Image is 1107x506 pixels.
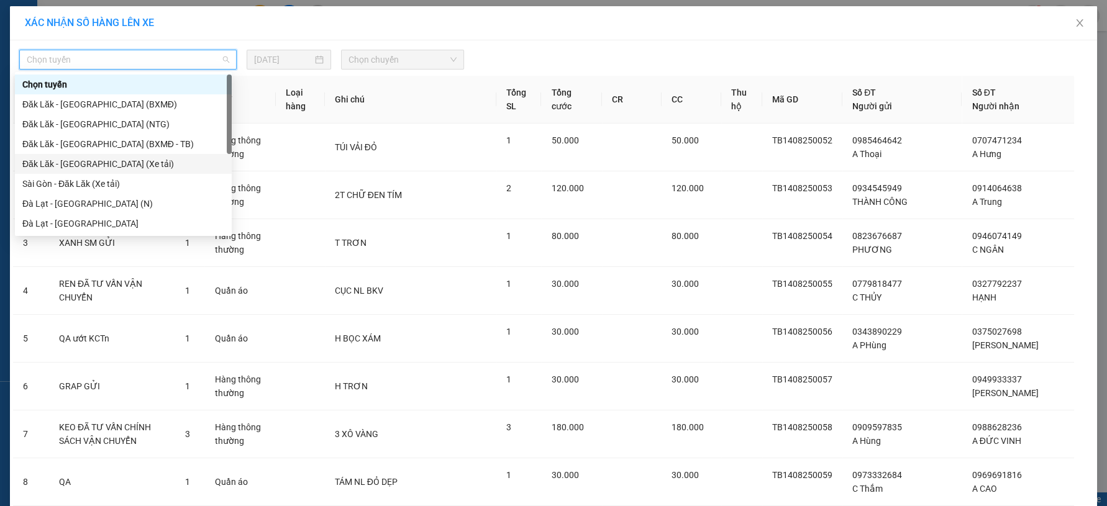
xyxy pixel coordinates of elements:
span: 80.000 [551,231,578,241]
div: Đăk Lăk - Sài Gòn (NTG) [15,114,232,134]
td: Quần áo [204,315,276,363]
span: 180.000 [551,422,583,432]
span: Người gửi [852,101,892,111]
div: Đà Lạt - Sài Gòn [15,214,232,233]
td: Quần áo [204,458,276,506]
span: 0934545949 [852,183,902,193]
span: Chọn chuyến [348,50,456,69]
span: XÁC NHẬN SỐ HÀNG LÊN XE [25,17,154,29]
th: Thu hộ [721,76,762,124]
span: 0973332684 [852,470,902,480]
span: 30.000 [672,279,699,289]
td: 4 [13,267,49,315]
td: QA [49,458,175,506]
td: Hàng thông thường [204,363,276,410]
span: TB1408250059 [772,470,832,480]
span: H BỌC XÁM [335,333,381,343]
span: 0823676687 [852,231,902,241]
th: Loại hàng [276,76,324,124]
th: Ghi chú [325,76,496,124]
span: C THỦY [852,292,881,302]
span: CỤC NL BKV [335,286,383,296]
td: REN ĐÃ TƯ VẤN VẬN CHUYỂN [49,267,175,315]
td: XANH SM GỬI [49,219,175,267]
span: 0949933337 [972,374,1021,384]
div: Chọn tuyến [15,75,232,94]
span: 30.000 [672,374,699,384]
span: 80.000 [672,231,699,241]
span: HẠNH [972,292,996,302]
td: 7 [13,410,49,458]
span: TB1408250058 [772,422,832,432]
td: Hàng thông thường [204,171,276,219]
div: Sài Gòn - Đăk Lăk (Xe tải) [15,174,232,194]
td: QA ướt KCTn [49,315,175,363]
span: TB1408250056 [772,327,832,337]
div: Đăk Lăk - [GEOGRAPHIC_DATA] (NTG) [22,117,224,131]
div: Sài Gòn - Đăk Lăk (Xe tải) [22,177,224,191]
span: 3 XÔ VÀNG [335,429,378,439]
th: ĐVT [204,76,276,124]
span: 180.000 [672,422,704,432]
span: 120.000 [551,183,583,193]
span: T TRƠN [335,238,367,248]
div: Đăk Lăk - Sài Gòn (BXMĐ - TB) [15,134,232,154]
td: 5 [13,315,49,363]
div: Đăk Lăk - Sài Gòn (Xe tải) [15,154,232,174]
td: 3 [13,219,49,267]
span: 30.000 [672,327,699,337]
td: Quần áo [204,267,276,315]
div: Chọn tuyến [22,78,224,91]
span: 30.000 [672,470,699,480]
span: 1 [184,286,189,296]
span: [PERSON_NAME] [972,388,1038,398]
span: close [1075,18,1085,28]
span: 50.000 [551,135,578,145]
td: KEO ĐÃ TƯ VẤN CHÍNH SÁCH VẬN CHUYỂN [49,410,175,458]
td: Hàng thông thường [204,219,276,267]
span: 0375027698 [972,327,1021,337]
div: Đăk Lăk - [GEOGRAPHIC_DATA] (BXMĐ - TB) [22,137,224,151]
span: 1 [506,374,511,384]
span: 0909597835 [852,422,902,432]
span: TB1408250057 [772,374,832,384]
span: A CAO [972,484,996,494]
span: 1 [506,470,511,480]
div: Đăk Lăk - [GEOGRAPHIC_DATA] (BXMĐ) [22,97,224,111]
span: [PERSON_NAME] [972,340,1038,350]
span: 0914064638 [972,183,1021,193]
span: A PHùng [852,340,886,350]
span: TB1408250054 [772,231,832,241]
th: Tổng SL [496,76,542,124]
td: Hàng thông thường [204,410,276,458]
span: 0343890229 [852,327,902,337]
span: A Hưng [972,149,1001,159]
span: 0988628236 [972,422,1021,432]
span: Chọn tuyến [27,50,229,69]
span: 3 [506,422,511,432]
span: 0969691816 [972,470,1021,480]
span: TB1408250053 [772,183,832,193]
span: 0779818477 [852,279,902,289]
span: 3 [184,429,189,439]
th: CC [662,76,721,124]
td: 6 [13,363,49,410]
span: 1 [506,135,511,145]
span: 30.000 [551,374,578,384]
span: H TRƠN [335,381,368,391]
th: CR [602,76,662,124]
button: Close [1062,6,1097,41]
span: 0985464642 [852,135,902,145]
span: Số ĐT [852,88,876,97]
span: 1 [184,477,189,487]
div: Đà Lạt - Sài Gòn (N) [15,194,232,214]
span: 1 [184,333,189,343]
div: Đăk Lăk - Sài Gòn (BXMĐ) [15,94,232,114]
span: 1 [506,327,511,337]
span: 2T CHỮ ĐEN TÍM [335,190,402,200]
td: GRAP GỬI [49,363,175,410]
span: Người nhận [972,101,1019,111]
span: 1 [184,381,189,391]
span: 1 [184,238,189,248]
span: TB1408250052 [772,135,832,145]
